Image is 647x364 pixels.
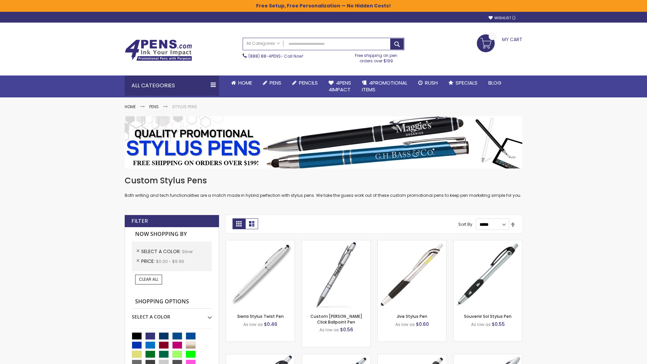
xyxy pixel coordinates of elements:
[378,240,446,246] a: Jive Stylus Pen-Silver
[248,53,281,59] a: (888) 88-4PENS
[319,327,339,333] span: As low as
[238,79,252,86] span: Home
[416,321,429,328] span: $0.60
[471,322,491,327] span: As low as
[397,313,427,319] a: Jive Stylus Pen
[125,39,192,61] img: 4Pens Custom Pens and Promotional Products
[131,217,148,225] strong: Filter
[413,75,443,90] a: Rush
[243,38,283,49] a: All Categories
[141,248,182,255] span: Select A Color
[132,309,212,320] div: Select A Color
[357,75,413,97] a: 4PROMOTIONALITEMS
[340,326,353,333] span: $0.56
[246,41,280,46] span: All Categories
[458,221,472,227] label: Sort By
[139,276,158,282] span: Clear All
[492,321,505,328] span: $0.55
[125,175,522,199] div: Both writing and tech functionalities are a match made in hybrid perfection with stylus pens. We ...
[329,79,351,93] span: 4Pens 4impact
[125,75,219,96] div: All Categories
[302,354,370,360] a: Epiphany Stylus Pens-Silver
[483,75,507,90] a: Blog
[248,53,303,59] span: - Call Now!
[425,79,438,86] span: Rush
[443,75,483,90] a: Specials
[454,354,522,360] a: Twist Highlighter-Pen Stylus Combo-Silver
[125,116,522,169] img: Stylus Pens
[454,240,522,309] img: Souvenir Sol Stylus Pen-Silver
[323,75,357,97] a: 4Pens4impact
[302,240,370,246] a: Custom Alex II Click Ballpoint Pen-Silver
[125,104,136,110] a: Home
[156,259,184,264] span: $0.00 - $9.99
[378,354,446,360] a: Souvenir® Emblem Stylus Pen-Silver
[287,75,323,90] a: Pencils
[132,227,212,241] strong: Now Shopping by
[226,240,295,246] a: Stypen-35-Silver
[226,240,295,309] img: Stypen-35-Silver
[456,79,477,86] span: Specials
[488,79,501,86] span: Blog
[310,313,362,325] a: Custom [PERSON_NAME] Click Ballpoint Pen
[489,16,516,21] a: Wishlist
[395,322,415,327] span: As low as
[233,218,245,229] strong: Grid
[237,313,284,319] a: Sierra Stylus Twist Pen
[299,79,318,86] span: Pencils
[141,258,156,265] span: Price
[270,79,281,86] span: Pens
[149,104,159,110] a: Pens
[125,175,522,186] h1: Custom Stylus Pens
[264,321,277,328] span: $0.46
[302,240,370,309] img: Custom Alex II Click Ballpoint Pen-Silver
[348,50,405,64] div: Free shipping on pen orders over $199
[226,75,257,90] a: Home
[172,104,197,110] strong: Stylus Pens
[243,322,263,327] span: As low as
[454,240,522,246] a: Souvenir Sol Stylus Pen-Silver
[226,354,295,360] a: React Stylus Grip Pen-Silver
[378,240,446,309] img: Jive Stylus Pen-Silver
[257,75,287,90] a: Pens
[362,79,407,93] span: 4PROMOTIONAL ITEMS
[464,313,512,319] a: Souvenir Sol Stylus Pen
[135,275,162,284] a: Clear All
[182,249,193,254] span: Silver
[132,295,212,309] strong: Shopping Options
